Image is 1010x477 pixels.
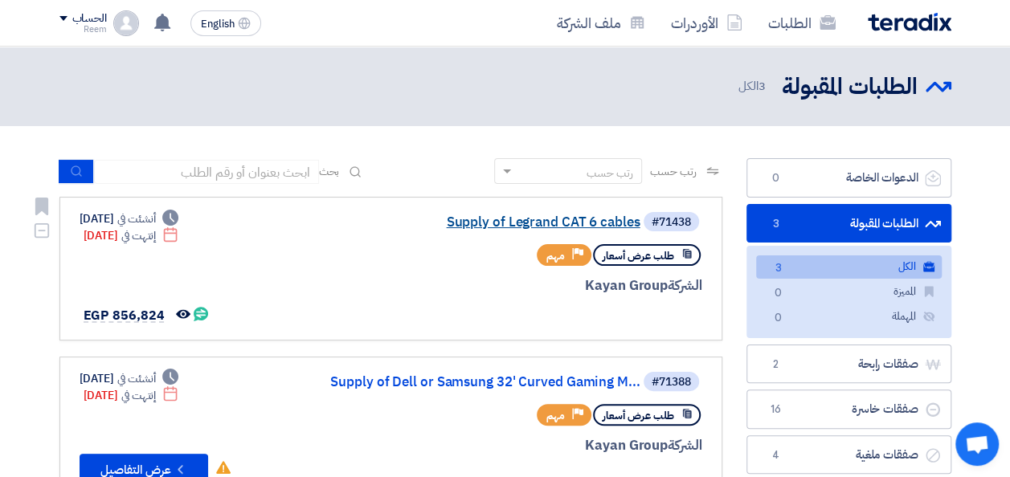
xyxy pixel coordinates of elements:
[94,160,319,184] input: ابحث بعنوان أو رقم الطلب
[767,357,786,373] span: 2
[80,370,179,387] div: [DATE]
[756,305,942,328] a: المهملة
[603,248,674,263] span: طلب عرض أسعار
[769,285,788,302] span: 0
[767,402,786,418] span: 16
[652,377,691,388] div: #71388
[319,375,640,389] a: Supply of Dell or Samsung 32' Curved Gaming M...
[756,255,942,279] a: الكل
[72,12,107,26] div: الحساب
[668,275,702,296] span: الشركة
[113,10,139,36] img: profile_test.png
[868,13,951,31] img: Teradix logo
[84,387,179,404] div: [DATE]
[84,306,165,325] span: EGP 856,824
[756,280,942,304] a: المميزة
[319,163,340,180] span: بحث
[190,10,261,36] button: English
[746,158,951,198] a: الدعوات الخاصة0
[316,275,702,296] div: Kayan Group
[769,310,788,327] span: 0
[652,217,691,228] div: #71438
[121,387,156,404] span: إنتهت في
[546,248,565,263] span: مهم
[319,215,640,230] a: Supply of Legrand CAT 6 cables
[658,4,755,42] a: الأوردرات
[544,4,658,42] a: ملف الشركة
[738,77,769,96] span: الكل
[587,165,633,181] div: رتب حسب
[546,408,565,423] span: مهم
[755,4,848,42] a: الطلبات
[201,18,235,30] span: English
[746,435,951,475] a: صفقات ملغية4
[782,71,918,103] h2: الطلبات المقبولة
[767,447,786,463] span: 4
[769,260,788,277] span: 3
[316,435,702,456] div: Kayan Group
[955,422,999,466] div: Open chat
[746,204,951,243] a: الطلبات المقبولة3
[767,170,786,186] span: 0
[603,408,674,423] span: طلب عرض أسعار
[746,389,951,429] a: صفقات خاسرة16
[121,227,156,244] span: إنتهت في
[117,210,156,227] span: أنشئت في
[84,227,179,244] div: [DATE]
[59,25,107,34] div: Reem
[668,435,702,455] span: الشركة
[746,344,951,384] a: صفقات رابحة2
[759,77,766,95] span: 3
[650,163,696,180] span: رتب حسب
[117,370,156,387] span: أنشئت في
[767,216,786,232] span: 3
[80,210,179,227] div: [DATE]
